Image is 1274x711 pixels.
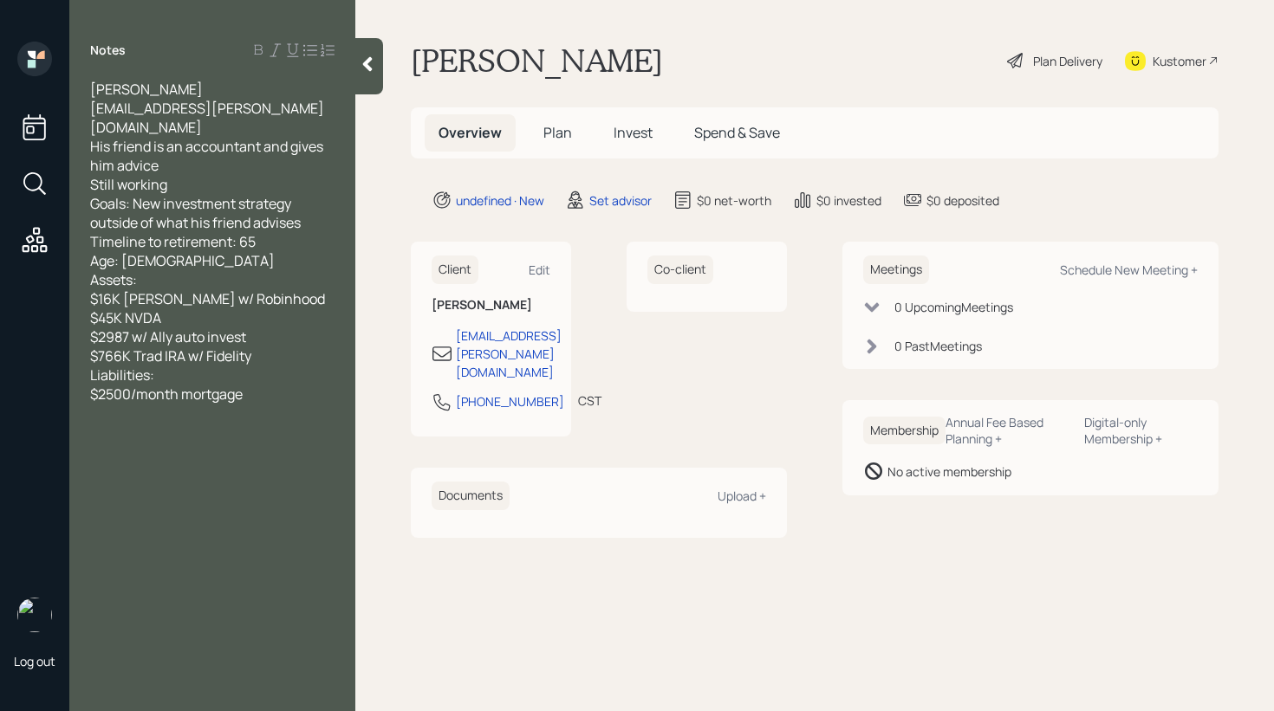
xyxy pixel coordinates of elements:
[578,391,601,410] div: CST
[887,462,1011,481] div: No active membership
[894,298,1013,316] div: 0 Upcoming Meeting s
[90,99,324,137] span: [EMAIL_ADDRESS][PERSON_NAME][DOMAIN_NAME]
[90,365,154,385] span: Liabilities:
[90,80,203,99] span: [PERSON_NAME]
[1153,52,1206,70] div: Kustomer
[90,251,275,270] span: Age: [DEMOGRAPHIC_DATA]
[439,123,502,142] span: Overview
[456,326,562,381] div: [EMAIL_ADDRESS][PERSON_NAME][DOMAIN_NAME]
[543,123,572,142] span: Plan
[1060,262,1198,278] div: Schedule New Meeting +
[647,255,713,284] h6: Co-client
[697,191,771,210] div: $0 net-worth
[863,255,929,284] h6: Meetings
[718,488,766,504] div: Upload +
[90,385,243,404] span: $2500/month mortgage
[90,194,301,232] span: Goals: New investment strategy outside of what his friend advises
[90,137,326,175] span: His friend is an accountant and gives him advice
[432,482,510,510] h6: Documents
[589,191,652,210] div: Set advisor
[894,337,982,355] div: 0 Past Meeting s
[90,308,161,327] span: $45K NVDA
[432,255,478,284] h6: Client
[90,289,325,308] span: $16K [PERSON_NAME] w/ Robinhood
[432,298,550,313] h6: [PERSON_NAME]
[90,346,251,365] span: $766K Trad IRA w/ Fidelity
[1084,414,1198,447] div: Digital-only Membership +
[411,42,663,80] h1: [PERSON_NAME]
[614,123,653,142] span: Invest
[1033,52,1102,70] div: Plan Delivery
[456,191,544,210] div: undefined · New
[863,417,946,445] h6: Membership
[529,262,550,278] div: Edit
[14,653,55,669] div: Log out
[17,598,52,632] img: retirable_logo.png
[816,191,881,210] div: $0 invested
[946,414,1070,447] div: Annual Fee Based Planning +
[456,392,564,410] div: [PHONE_NUMBER]
[90,175,167,194] span: Still working
[694,123,780,142] span: Spend & Save
[90,327,246,346] span: $2987 w/ Ally auto invest
[926,191,999,210] div: $0 deposited
[90,270,137,289] span: Assets:
[90,42,126,59] label: Notes
[90,232,256,251] span: Timeline to retirement: 65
